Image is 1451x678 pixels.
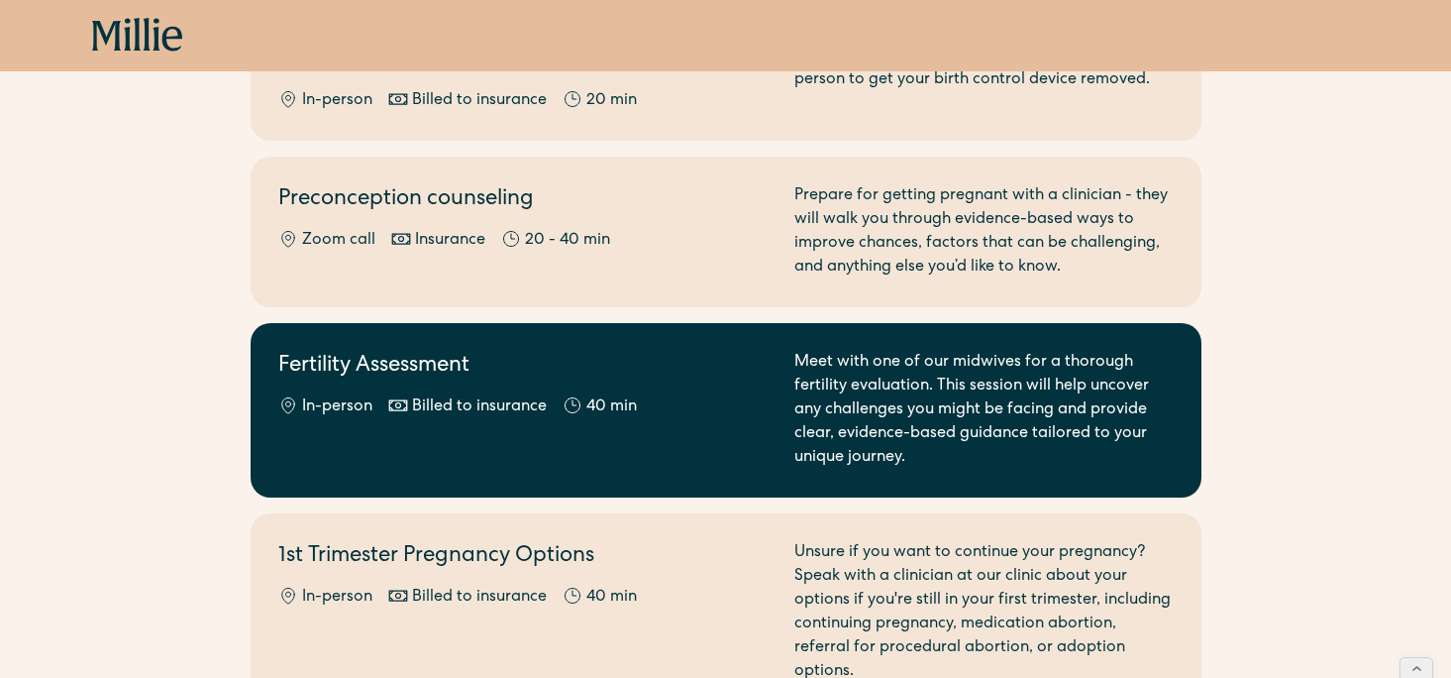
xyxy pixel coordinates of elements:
div: Ready to remove your IUD? Meet with a clinician in-person to get your birth control device removed. [794,45,1174,113]
div: Prepare for getting pregnant with a clinician - they will walk you through evidence-based ways to... [794,184,1174,280]
h2: 1st Trimester Pregnancy Options [278,541,771,574]
a: IUD Birth Control RemovalIn-personBilled to insurance20 minReady to remove your IUD? Meet with a ... [251,17,1201,141]
h2: Preconception counseling [278,184,771,217]
div: In-person [302,586,372,610]
div: Meet with one of our midwives for a thorough fertility evaluation. This session will help uncover... [794,351,1174,470]
div: In-person [302,89,372,113]
div: 40 min [586,586,637,610]
a: Fertility AssessmentIn-personBilled to insurance40 minMeet with one of our midwives for a thoroug... [251,323,1201,498]
div: Insurance [415,229,485,253]
div: 20 - 40 min [525,229,610,253]
div: Billed to insurance [412,586,547,610]
h2: Fertility Assessment [278,351,771,384]
div: Billed to insurance [412,395,547,419]
div: Billed to insurance [412,89,547,113]
a: Preconception counselingZoom callInsurance20 - 40 minPrepare for getting pregnant with a clinicia... [251,157,1201,307]
div: 20 min [586,89,637,113]
div: In-person [302,395,372,419]
div: 40 min [586,395,637,419]
div: Zoom call [302,229,375,253]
